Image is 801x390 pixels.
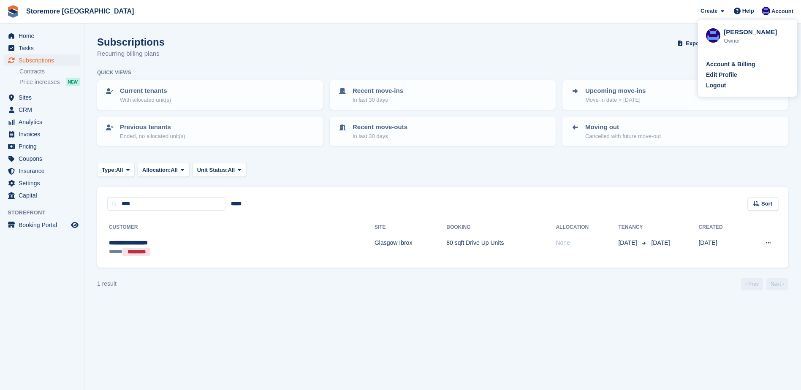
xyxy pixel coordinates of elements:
span: Unit Status: [197,166,228,174]
div: Owner [724,37,789,45]
button: Allocation: All [138,163,189,177]
div: [PERSON_NAME] [724,27,789,35]
p: Recent move-ins [353,86,403,96]
a: Next [766,278,788,290]
p: Cancelled with future move-out [585,132,661,141]
span: Settings [19,177,69,189]
a: Logout [706,81,789,90]
div: None [556,238,618,247]
div: Logout [706,81,726,90]
a: Price increases NEW [19,77,80,87]
p: In last 30 days [353,132,407,141]
span: Invoices [19,128,69,140]
span: All [171,166,178,174]
span: [DATE] [618,238,638,247]
th: Created [698,221,744,234]
a: menu [4,153,80,165]
a: Recent move-ins In last 30 days [331,81,555,109]
th: Allocation [556,221,618,234]
p: Current tenants [120,86,171,96]
span: Tasks [19,42,69,54]
a: menu [4,54,80,66]
span: Coupons [19,153,69,165]
a: menu [4,128,80,140]
span: Home [19,30,69,42]
span: [DATE] [651,239,670,246]
p: Recent move-outs [353,122,407,132]
span: Create [701,7,717,15]
th: Tenancy [618,221,648,234]
a: Recent move-outs In last 30 days [331,117,555,145]
span: Booking Portal [19,219,69,231]
span: Allocation: [142,166,171,174]
a: menu [4,30,80,42]
th: Customer [107,221,375,234]
span: All [228,166,235,174]
a: menu [4,165,80,177]
div: NEW [66,78,80,86]
p: Recurring billing plans [97,49,165,59]
td: Glasgow Ibrox [375,234,446,261]
img: Angela [706,28,720,43]
span: Insurance [19,165,69,177]
button: Export [676,36,713,50]
p: In last 30 days [353,96,403,104]
a: menu [4,104,80,116]
a: Account & Billing [706,60,789,69]
nav: Page [739,278,790,290]
span: Export [686,39,703,48]
span: Subscriptions [19,54,69,66]
span: Capital [19,190,69,201]
span: Sort [761,200,772,208]
span: All [116,166,123,174]
span: Storefront [8,209,84,217]
h6: Quick views [97,69,131,76]
a: Previous [741,278,763,290]
span: Analytics [19,116,69,128]
h1: Subscriptions [97,36,165,48]
a: menu [4,141,80,152]
a: Contracts [19,68,80,76]
p: Ended, no allocated unit(s) [120,132,185,141]
td: [DATE] [698,234,744,261]
button: Type: All [97,163,134,177]
a: menu [4,92,80,103]
a: Moving out Cancelled with future move-out [563,117,787,145]
span: Type: [102,166,116,174]
a: Edit Profile [706,70,789,79]
a: Preview store [70,220,80,230]
p: Moving out [585,122,661,132]
span: Pricing [19,141,69,152]
a: menu [4,177,80,189]
td: 80 sqft Drive Up Units [446,234,556,261]
th: Site [375,221,446,234]
span: Account [771,7,793,16]
th: Booking [446,221,556,234]
a: Storemore [GEOGRAPHIC_DATA] [23,4,137,18]
a: menu [4,219,80,231]
a: menu [4,190,80,201]
span: Price increases [19,78,60,86]
p: Upcoming move-ins [585,86,646,96]
a: Current tenants With allocated unit(s) [98,81,322,109]
span: Sites [19,92,69,103]
div: Edit Profile [706,70,737,79]
a: menu [4,42,80,54]
span: CRM [19,104,69,116]
img: Angela [762,7,770,15]
a: Upcoming move-ins Move-in date > [DATE] [563,81,787,109]
div: 1 result [97,279,117,288]
button: Unit Status: All [193,163,246,177]
span: Help [742,7,754,15]
p: Previous tenants [120,122,185,132]
div: Account & Billing [706,60,755,69]
a: menu [4,116,80,128]
img: stora-icon-8386f47178a22dfd0bd8f6a31ec36ba5ce8667c1dd55bd0f319d3a0aa187defe.svg [7,5,19,18]
p: Move-in date > [DATE] [585,96,646,104]
p: With allocated unit(s) [120,96,171,104]
a: Previous tenants Ended, no allocated unit(s) [98,117,322,145]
